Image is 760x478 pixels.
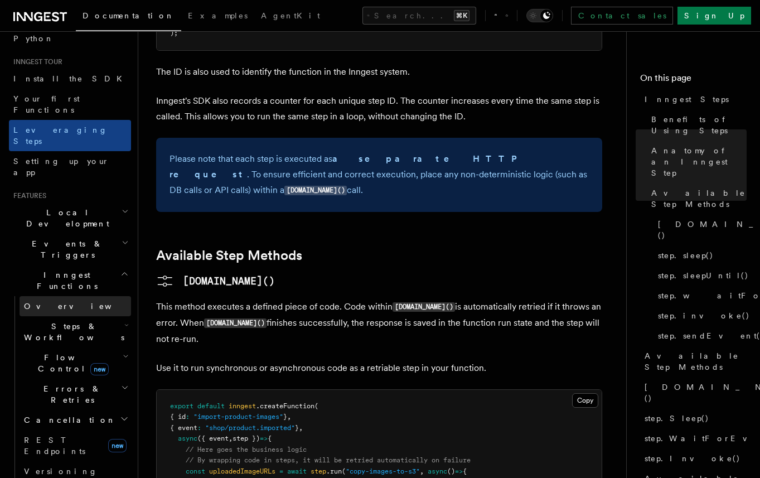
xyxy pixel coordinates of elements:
[20,352,123,374] span: Flow Control
[20,321,124,343] span: Steps & Workflows
[20,379,131,410] button: Errors & Retries
[256,402,314,410] span: .createFunction
[229,402,256,410] span: inngest
[9,120,131,151] a: Leveraging Steps
[197,424,201,432] span: :
[181,3,254,30] a: Examples
[640,377,747,408] a: [DOMAIN_NAME]()
[653,286,747,306] a: step.waitForEvent()
[170,29,178,37] span: );
[640,89,747,109] a: Inngest Steps
[645,350,747,373] span: Available Step Methods
[647,183,747,214] a: Available Step Methods
[645,453,740,464] span: step.Invoke()
[254,3,327,30] a: AgentKit
[170,402,193,410] span: export
[170,153,524,180] strong: a separate HTTP request
[9,89,131,120] a: Your first Functions
[260,434,268,442] span: =>
[186,446,307,453] span: // Here goes the business logic
[640,346,747,377] a: Available Step Methods
[20,410,131,430] button: Cancellation
[170,151,589,199] p: Please note that each step is executed as . To ensure efficient and correct execution, place any ...
[299,424,303,432] span: ,
[170,424,197,432] span: { event
[526,9,553,22] button: Toggle dark mode
[20,383,121,405] span: Errors & Retries
[261,11,320,20] span: AgentKit
[420,467,424,475] span: ,
[20,296,131,316] a: Overview
[13,34,54,43] span: Python
[156,299,602,347] p: This method executes a defined piece of code. Code within is automatically retried if it throws a...
[9,28,131,49] a: Python
[156,93,602,124] p: Inngest's SDK also records a counter for each unique step ID. The counter increases every time th...
[653,245,747,265] a: step.sleep()
[90,363,109,375] span: new
[9,57,62,66] span: Inngest tour
[268,434,272,442] span: {
[156,272,275,290] a: [DOMAIN_NAME]()
[186,456,471,464] span: // By wrapping code in steps, it will be retried automatically on failure
[156,248,302,263] a: Available Step Methods
[20,316,131,347] button: Steps & Workflows
[677,7,751,25] a: Sign Up
[571,7,673,25] a: Contact sales
[186,467,205,475] span: const
[455,467,463,475] span: =>
[20,347,131,379] button: Flow Controlnew
[9,151,131,182] a: Setting up your app
[13,125,108,146] span: Leveraging Steps
[9,234,131,265] button: Events & Triggers
[651,114,747,136] span: Benefits of Using Steps
[20,430,131,461] a: REST Endpointsnew
[9,238,122,260] span: Events & Triggers
[108,439,127,452] span: new
[287,467,307,475] span: await
[645,413,709,424] span: step.Sleep()
[645,94,729,105] span: Inngest Steps
[24,302,139,311] span: Overview
[20,414,116,426] span: Cancellation
[653,214,747,245] a: [DOMAIN_NAME]()
[640,428,747,448] a: step.WaitForEvent()
[9,202,131,234] button: Local Development
[156,360,602,376] p: Use it to run synchronous or asynchronous code as a retriable step in your function.
[428,467,447,475] span: async
[287,413,291,421] span: ,
[186,413,190,421] span: :
[229,434,233,442] span: ,
[197,402,225,410] span: default
[13,157,109,177] span: Setting up your app
[311,467,326,475] span: step
[209,467,275,475] span: uploadedImageURLs
[314,402,318,410] span: (
[640,408,747,428] a: step.Sleep()
[9,207,122,229] span: Local Development
[13,74,129,83] span: Install the SDK
[640,448,747,469] a: step.Invoke()
[24,436,85,456] span: REST Endpoints
[572,393,598,408] button: Copy
[205,424,295,432] span: "shop/product.imported"
[393,302,455,312] code: [DOMAIN_NAME]()
[13,94,80,114] span: Your first Functions
[156,64,602,80] p: The ID is also used to identify the function in the Inngest system.
[651,187,747,210] span: Available Step Methods
[653,306,747,326] a: step.invoke()
[326,467,342,475] span: .run
[284,186,347,195] code: [DOMAIN_NAME]()
[653,326,747,346] a: step.sendEvent()
[295,424,299,432] span: }
[658,310,750,321] span: step.invoke()
[647,141,747,183] a: Anatomy of an Inngest Step
[9,69,131,89] a: Install the SDK
[640,71,747,89] h4: On this page
[178,434,197,442] span: async
[447,467,455,475] span: ()
[346,467,420,475] span: "copy-images-to-s3"
[183,273,275,289] pre: [DOMAIN_NAME]()
[83,11,175,20] span: Documentation
[204,318,267,328] code: [DOMAIN_NAME]()
[653,265,747,286] a: step.sleepUntil()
